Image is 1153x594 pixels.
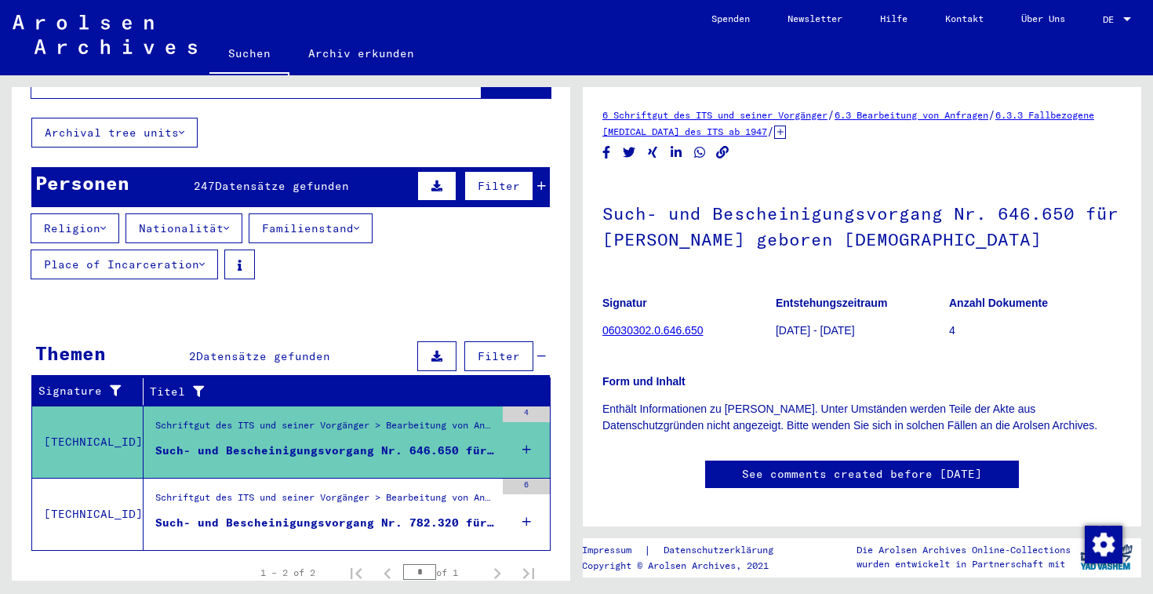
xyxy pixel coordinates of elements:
[715,143,731,162] button: Copy link
[35,169,129,197] div: Personen
[31,250,218,279] button: Place of Incarceration
[827,108,835,122] span: /
[125,213,242,243] button: Nationalität
[651,542,792,559] a: Datenschutzerklärung
[194,179,215,193] span: 247
[776,297,887,309] b: Entstehungszeitraum
[340,557,372,589] button: First page
[621,143,638,162] button: Share on Twitter
[949,297,1048,309] b: Anzahl Dokumente
[742,466,982,483] a: See comments created before [DATE]
[949,323,1122,339] p: 4
[767,124,774,138] span: /
[692,143,708,162] button: Share on WhatsApp
[464,341,533,371] button: Filter
[668,143,685,162] button: Share on LinkedIn
[478,349,520,363] span: Filter
[988,108,995,122] span: /
[478,179,520,193] span: Filter
[289,35,433,72] a: Archiv erkunden
[1103,14,1120,25] span: DE
[835,109,988,121] a: 6.3 Bearbeitung von Anfragen
[215,179,349,193] span: Datensätze gefunden
[150,379,535,404] div: Titel
[155,418,495,440] div: Schriftgut des ITS und seiner Vorgänger > Bearbeitung von Anfragen > Fallbezogene [MEDICAL_DATA] ...
[1084,525,1122,563] div: Zustimmung ändern
[602,324,703,337] a: 06030302.0.646.650
[857,557,1071,571] p: wurden entwickelt in Partnerschaft mit
[155,490,495,512] div: Schriftgut des ITS und seiner Vorgänger > Bearbeitung von Anfragen > Fallbezogene [MEDICAL_DATA] ...
[372,557,403,589] button: Previous page
[1077,538,1136,577] img: yv_logo.png
[464,171,533,201] button: Filter
[857,543,1071,557] p: Die Arolsen Archives Online-Collections
[776,323,948,339] p: [DATE] - [DATE]
[31,118,198,148] button: Archival tree units
[150,384,519,400] div: Titel
[598,143,615,162] button: Share on Facebook
[403,565,482,580] div: of 1
[249,213,373,243] button: Familienstand
[155,515,495,531] div: Such- und Bescheinigungsvorgang Nr. 782.320 für [PERSON_NAME] geboren [DEMOGRAPHIC_DATA]
[31,213,119,243] button: Religion
[602,375,686,388] b: Form und Inhalt
[1085,526,1122,563] img: Zustimmung ändern
[582,559,792,573] p: Copyright © Arolsen Archives, 2021
[155,443,495,459] div: Such- und Bescheinigungsvorgang Nr. 646.650 für [PERSON_NAME] geboren [DEMOGRAPHIC_DATA]
[602,297,647,309] b: Signatur
[260,566,315,580] div: 1 – 2 of 2
[602,177,1122,272] h1: Such- und Bescheinigungsvorgang Nr. 646.650 für [PERSON_NAME] geboren [DEMOGRAPHIC_DATA]
[513,557,544,589] button: Last page
[38,383,131,399] div: Signature
[602,401,1122,434] p: Enthält Informationen zu [PERSON_NAME]. Unter Umständen werden Teile der Akte aus Datenschutzgrün...
[13,15,197,54] img: Arolsen_neg.svg
[209,35,289,75] a: Suchen
[602,109,827,121] a: 6 Schriftgut des ITS und seiner Vorgänger
[582,542,644,559] a: Impressum
[482,557,513,589] button: Next page
[582,542,792,559] div: |
[38,379,147,404] div: Signature
[645,143,661,162] button: Share on Xing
